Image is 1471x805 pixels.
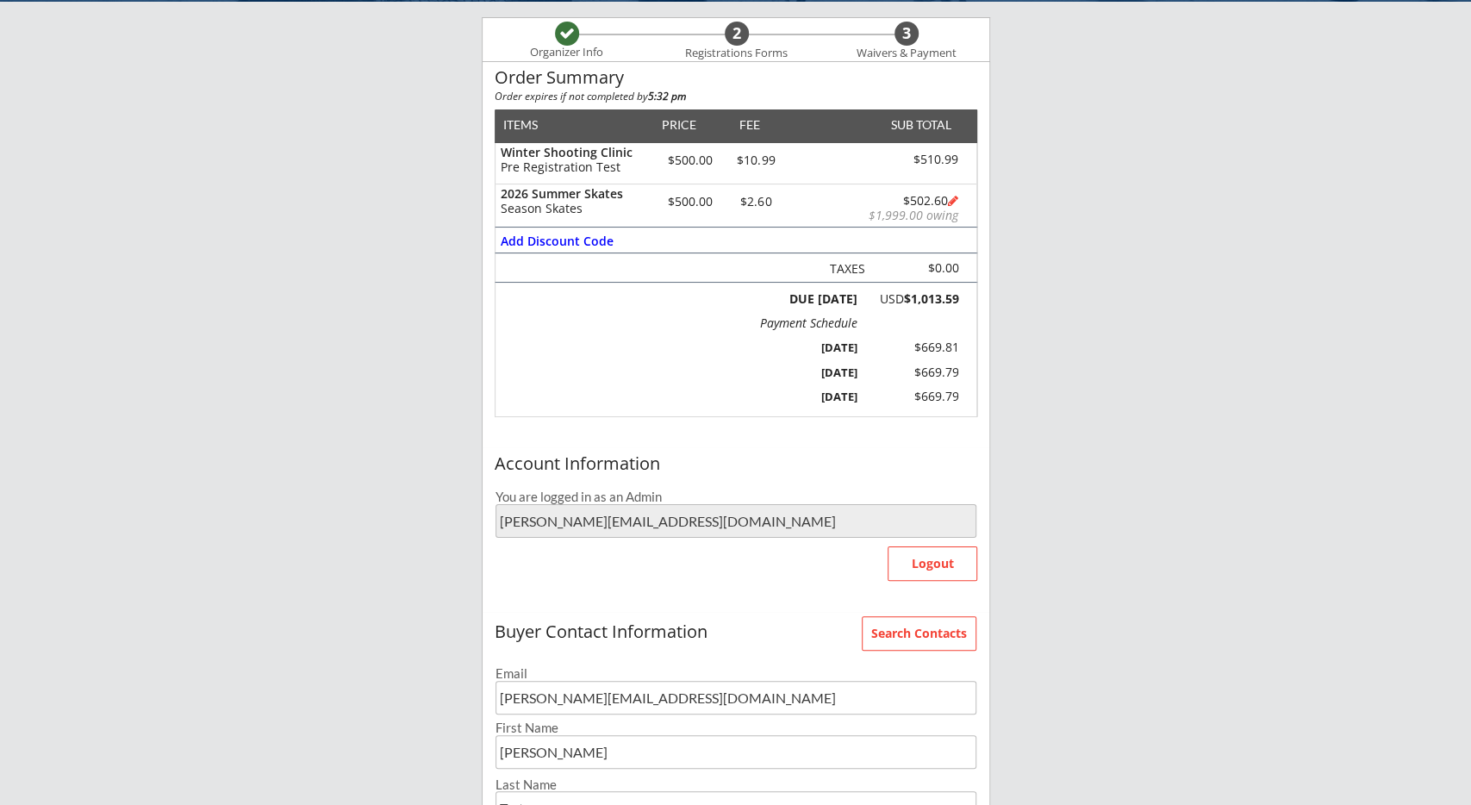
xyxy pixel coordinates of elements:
div: Taxes not charged on the fee [822,263,864,276]
div: Account Information [495,454,977,473]
div: $669.79 [874,364,958,381]
div: Payment Schedule [759,317,857,329]
div: Waivers & Payment [847,47,966,60]
div: Season Skates [501,203,646,215]
div: 3 [894,24,919,43]
div: $10.99 [727,154,785,166]
div: [DATE] [764,340,857,355]
div: $2.60 [727,196,785,208]
div: $669.81 [874,339,958,356]
div: [DATE] [764,389,857,404]
div: Registrations Forms [677,47,796,60]
div: First Name [496,721,976,734]
font: $1,999.00 owing [869,207,958,223]
button: Search Contacts [862,616,976,651]
div: Winter Shooting Clinic [501,147,646,159]
button: Logout [888,546,977,581]
div: Add Discount Code [501,235,615,247]
strong: 5:32 pm [648,89,686,103]
div: $0.00 [869,259,958,277]
div: Order expires if not completed by [495,91,977,102]
div: 2 [725,24,749,43]
div: ITEMS [503,119,564,131]
div: $510.99 [861,153,958,167]
div: Pre Registration Test [501,161,646,173]
strong: $1,013.59 [903,290,958,307]
div: FEE [727,119,772,131]
div: DUE [DATE] [785,293,857,305]
div: [DATE] [764,365,857,380]
div: $502.60 [861,194,958,223]
div: Buyer Contact Information [495,622,977,641]
div: $500.00 [654,154,727,166]
div: PRICE [654,119,705,131]
div: Organizer Info [520,46,614,59]
div: $500.00 [654,196,727,208]
div: Order Summary [495,68,977,87]
div: You are logged in as an Admin [496,490,977,503]
div: TAXES [822,263,864,275]
div: Last Name [496,778,976,791]
div: SUB TOTAL [884,119,951,131]
div: Email [496,667,976,680]
div: USD [866,293,958,305]
div: 2026 Summer Skates [501,188,646,200]
div: Taxes not charged on the fee [869,259,958,277]
div: $669.79 [874,388,958,405]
